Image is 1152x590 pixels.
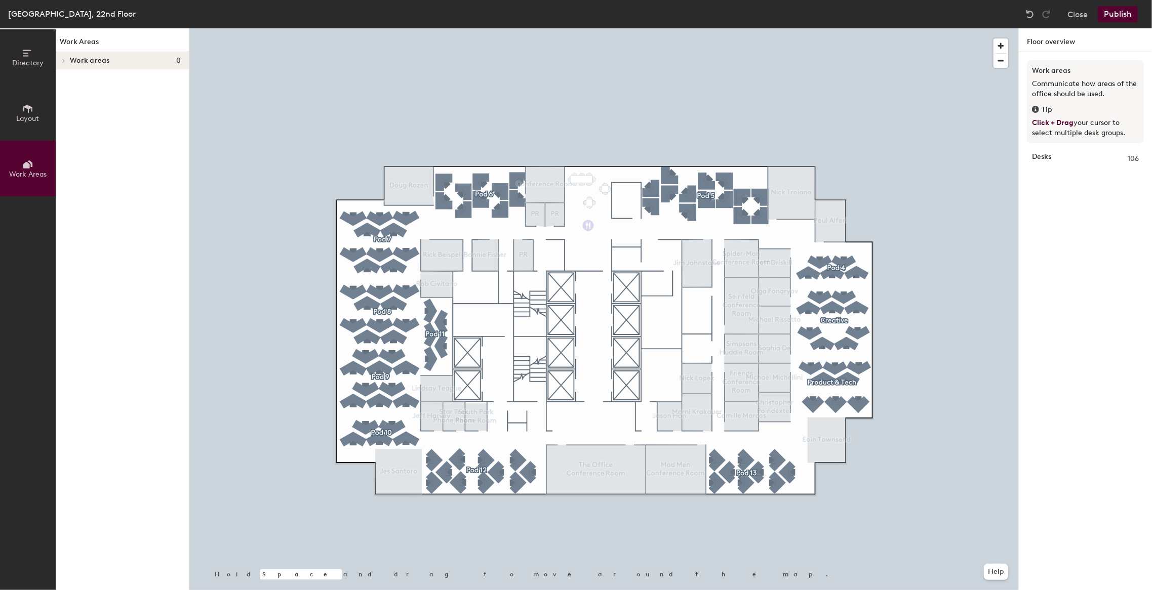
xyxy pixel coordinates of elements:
[8,8,136,20] div: [GEOGRAPHIC_DATA], 22nd Floor
[1128,153,1139,164] span: 106
[984,564,1008,580] button: Help
[1098,6,1138,22] button: Publish
[176,57,181,65] span: 0
[1032,65,1139,76] h3: Work areas
[1032,79,1139,99] p: Communicate how areas of the office should be used.
[1032,118,1139,138] p: your cursor to select multiple desk groups.
[9,170,47,179] span: Work Areas
[12,59,44,67] span: Directory
[70,57,110,65] span: Work areas
[56,36,189,52] h1: Work Areas
[1067,6,1088,22] button: Close
[1025,9,1035,19] img: Undo
[1032,104,1139,115] div: Tip
[1032,153,1051,164] strong: Desks
[1019,28,1152,52] h1: Floor overview
[1032,118,1074,127] span: Click + Drag
[17,114,39,123] span: Layout
[1041,9,1051,19] img: Redo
